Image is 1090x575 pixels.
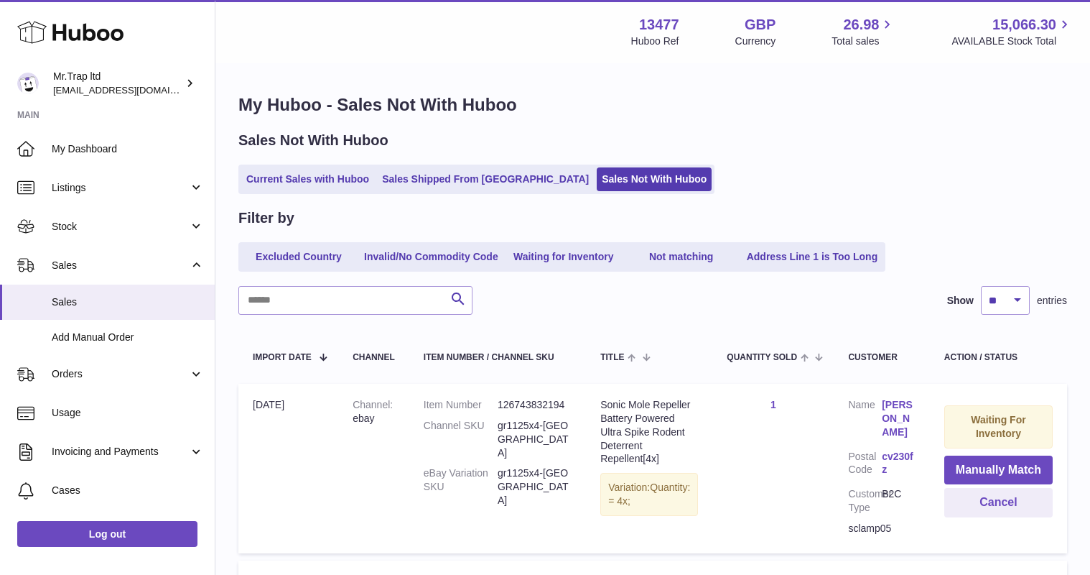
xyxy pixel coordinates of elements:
[424,398,498,412] dt: Item Number
[742,245,883,269] a: Address Line 1 is Too Long
[848,522,915,535] div: sclamp05
[52,181,189,195] span: Listings
[498,398,572,412] dd: 126743832194
[770,399,776,410] a: 1
[843,15,879,34] span: 26.98
[498,466,572,507] dd: gr1125x4-[GEOGRAPHIC_DATA]
[241,167,374,191] a: Current Sales with Huboo
[832,34,895,48] span: Total sales
[253,353,312,362] span: Import date
[944,488,1053,517] button: Cancel
[624,245,739,269] a: Not matching
[52,295,204,309] span: Sales
[52,406,204,420] span: Usage
[424,353,572,362] div: Item Number / Channel SKU
[727,353,797,362] span: Quantity Sold
[639,15,679,34] strong: 13477
[745,15,775,34] strong: GBP
[52,484,204,497] span: Cases
[238,93,1067,116] h1: My Huboo - Sales Not With Huboo
[882,398,916,439] a: [PERSON_NAME]
[52,445,189,459] span: Invoicing and Payments
[951,15,1073,48] a: 15,066.30 AVAILABLE Stock Total
[359,245,503,269] a: Invalid/No Commodity Code
[944,353,1053,362] div: Action / Status
[631,34,679,48] div: Huboo Ref
[944,456,1053,485] button: Manually Match
[992,15,1056,34] span: 15,066.30
[971,414,1025,439] strong: Waiting For Inventory
[52,331,204,344] span: Add Manual Order
[52,142,204,156] span: My Dashboard
[608,482,690,507] span: Quantity: = 4x;
[506,245,621,269] a: Waiting for Inventory
[832,15,895,48] a: 26.98 Total sales
[52,220,189,234] span: Stock
[17,73,39,94] img: office@grabacz.eu
[947,294,974,308] label: Show
[848,398,882,443] dt: Name
[238,208,294,228] h2: Filter by
[424,466,498,507] dt: eBay Variation SKU
[498,419,572,460] dd: gr1125x4-[GEOGRAPHIC_DATA]
[848,450,882,481] dt: Postal Code
[53,84,211,96] span: [EMAIL_ADDRESS][DOMAIN_NAME]
[735,34,776,48] div: Currency
[353,353,395,362] div: Channel
[600,398,698,466] div: Sonic Mole Repeller Battery Powered Ultra Spike Rodent Deterrent Repellent[4x]
[1037,294,1067,308] span: entries
[882,487,916,515] dd: B2C
[600,353,624,362] span: Title
[53,70,182,97] div: Mr.Trap ltd
[238,384,338,553] td: [DATE]
[377,167,594,191] a: Sales Shipped From [GEOGRAPHIC_DATA]
[17,521,197,547] a: Log out
[882,450,916,477] a: cv230fz
[353,399,393,410] strong: Channel
[353,398,395,425] div: ebay
[600,473,698,516] div: Variation:
[52,367,189,381] span: Orders
[238,131,388,150] h2: Sales Not With Huboo
[951,34,1073,48] span: AVAILABLE Stock Total
[848,487,882,515] dt: Customer Type
[597,167,712,191] a: Sales Not With Huboo
[848,353,915,362] div: Customer
[241,245,356,269] a: Excluded Country
[424,419,498,460] dt: Channel SKU
[52,259,189,272] span: Sales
